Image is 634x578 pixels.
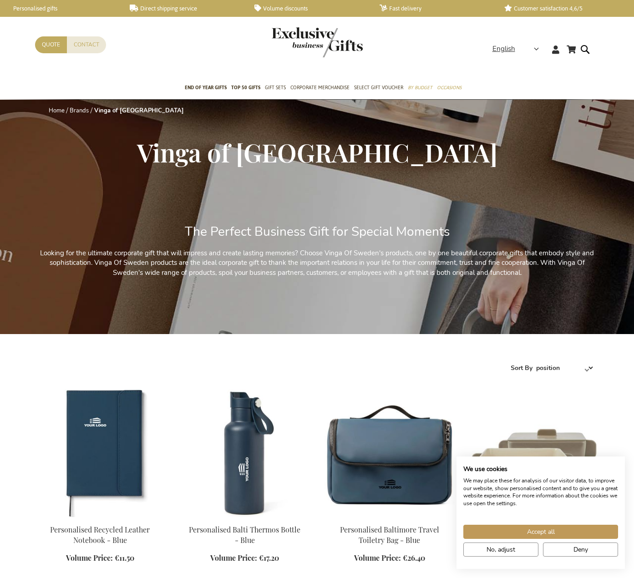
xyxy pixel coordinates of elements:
button: Deny all cookies [543,543,618,557]
a: Volume Price: €26.40 [354,553,425,563]
a: By Budget [408,77,432,100]
a: Gift Sets [265,77,286,100]
a: Personalised gifts [5,5,115,12]
span: Vinga of [GEOGRAPHIC_DATA] [137,135,497,169]
a: Contact [67,36,106,53]
a: Personalised Recycled Leather Notebook - Blue [35,513,165,522]
span: Volume Price: [66,553,113,563]
span: By Budget [408,83,432,92]
span: TOP 50 Gifts [231,83,260,92]
a: End of year gifts [185,77,227,100]
label: Sort By [511,364,533,372]
a: Customer satisfaction 4,6/5 [504,5,615,12]
span: End of year gifts [185,83,227,92]
span: Accept all [527,527,555,537]
a: Corporate Merchandise [290,77,350,100]
span: €11.50 [115,553,134,563]
span: Volume Price: [354,553,401,563]
a: Brands [70,106,89,115]
h2: The Perfect Business Gift for Special Moments [35,225,599,239]
a: Quote [35,36,67,53]
span: Deny [573,545,588,554]
a: TOP 50 Gifts [231,77,260,100]
div: Looking for the ultimate corporate gift that will impress and create lasting memories? Choose Vin... [35,213,599,306]
span: €26.40 [403,553,425,563]
h2: We use cookies [463,465,618,473]
span: No, adjust [487,545,515,554]
span: Corporate Merchandise [290,83,350,92]
span: €17.20 [259,553,279,563]
span: English [492,44,515,54]
img: Personalised Baltimore Travel Toiletry Bag - Blue [325,390,455,517]
a: Personalised Balti Thermos Bottle - Blue [180,513,310,522]
a: Personalised Recycled Leather Notebook - Blue [50,525,150,545]
a: Volume Price: €17.20 [210,553,279,563]
a: store logo [272,27,317,57]
a: Fast delivery [380,5,490,12]
a: Personalised Baltimore Travel Toiletry Bag - Blue [340,525,439,545]
p: We may place these for analysis of our visitor data, to improve our website, show personalised co... [463,477,618,507]
a: Select Gift Voucher [354,77,403,100]
a: Home [49,106,65,115]
a: Direct shipping service [130,5,240,12]
img: Monte Neu Premium Oven Set - Grey [469,390,599,517]
a: Personalised Balti Thermos Bottle - Blue [189,525,300,545]
span: Occasions [437,83,462,92]
a: Occasions [437,77,462,100]
img: Personalised Balti Thermos Bottle - Blue [180,390,310,517]
a: Volume discounts [254,5,365,12]
a: Volume Price: €11.50 [66,553,134,563]
button: Accept all cookies [463,525,618,539]
img: Personalised Recycled Leather Notebook - Blue [35,390,165,517]
button: Adjust cookie preferences [463,543,538,557]
span: Select Gift Voucher [354,83,403,92]
strong: Vinga of [GEOGRAPHIC_DATA] [94,106,184,115]
span: Gift Sets [265,83,286,92]
img: Exclusive Business gifts logo [272,27,363,57]
a: Personalised Baltimore Travel Toiletry Bag - Blue [325,513,455,522]
span: Volume Price: [210,553,257,563]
